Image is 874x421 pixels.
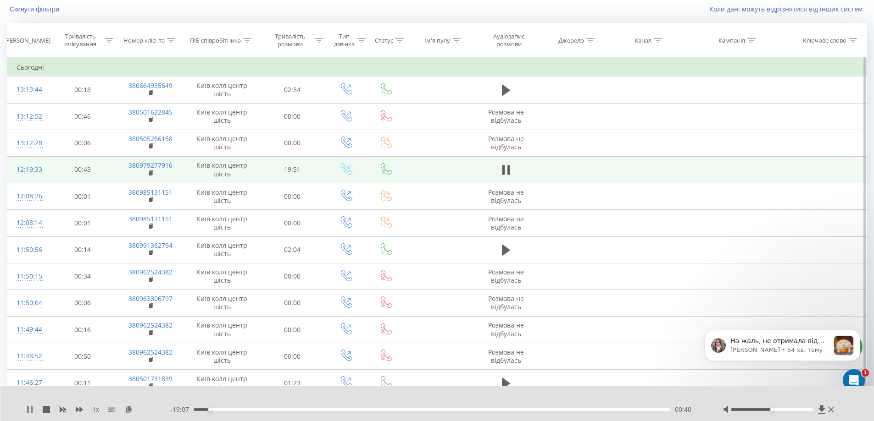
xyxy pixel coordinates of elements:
[128,134,173,143] a: 380505266158
[128,241,173,250] a: 380991362794
[488,268,524,284] span: Розмова не відбулась
[17,321,40,339] div: 11:49:44
[50,317,116,343] td: 00:16
[259,317,326,343] td: 00:00
[770,408,774,411] div: Accessibility label
[488,294,524,311] span: Розмова не відбулась
[17,347,40,365] div: 11:48:52
[58,33,103,48] div: Тривалість очікування
[208,408,212,411] div: Accessibility label
[862,369,869,377] span: 1
[709,5,867,13] a: Коли дані можуть відрізнятися вiд інших систем
[488,214,524,231] span: Розмова не відбулась
[128,348,173,356] a: 380962524382
[50,183,116,210] td: 00:01
[50,290,116,316] td: 00:06
[267,33,313,48] div: Тривалість розмови
[185,210,259,236] td: Київ колл центр шість
[128,214,173,223] a: 380985131151
[17,241,40,259] div: 11:50:56
[185,103,259,130] td: Київ колл центр шість
[128,108,173,116] a: 380501622845
[50,370,116,396] td: 00:11
[7,5,64,13] button: Скинути фільтри
[17,294,40,312] div: 11:50:04
[50,130,116,156] td: 00:06
[803,37,846,44] div: Ключове слово
[128,268,173,276] a: 380962524382
[128,188,173,197] a: 380985131151
[7,58,867,77] td: Сьогодні
[128,321,173,329] a: 380962524382
[50,263,116,290] td: 00:34
[259,236,326,263] td: 02:04
[50,236,116,263] td: 00:14
[259,156,326,183] td: 19:51
[50,343,116,370] td: 00:50
[185,343,259,370] td: Київ колл центр шість
[488,188,524,205] span: Розмова не відбулась
[17,161,40,179] div: 12:19:33
[50,210,116,236] td: 00:01
[170,405,194,414] span: - 19:07
[17,374,40,392] div: 11:46:27
[424,37,450,44] div: Ім'я пулу
[488,348,524,365] span: Розмова не відбулась
[259,210,326,236] td: 00:00
[50,77,116,103] td: 00:18
[128,81,173,90] a: 380664935649
[17,268,40,285] div: 11:50:15
[259,103,326,130] td: 00:00
[185,236,259,263] td: Київ колл центр шість
[128,161,173,169] a: 380979277916
[128,374,173,383] a: 380501731839
[334,33,355,48] div: Тип дзвінка
[675,405,691,414] span: 00:40
[375,37,393,44] div: Статус
[185,183,259,210] td: Київ колл центр шість
[185,156,259,183] td: Київ колл центр шість
[558,37,584,44] div: Джерело
[17,108,40,126] div: 13:12:52
[259,263,326,290] td: 00:00
[690,312,874,396] iframe: Intercom notifications повідомлення
[17,187,40,205] div: 12:08:26
[17,81,40,98] div: 13:13:44
[4,37,50,44] div: [PERSON_NAME]
[185,370,259,396] td: Київ колл центр шість
[635,37,651,44] div: Канал
[185,290,259,316] td: Київ колл центр шість
[185,77,259,103] td: Київ колл центр шість
[843,369,865,391] iframe: Intercom live chat
[128,294,173,303] a: 380963306797
[185,317,259,343] td: Київ колл центр шість
[259,77,326,103] td: 02:34
[488,108,524,125] span: Розмова не відбулась
[92,405,99,414] span: 1 x
[185,130,259,156] td: Київ колл центр шість
[718,37,745,44] div: Кампанія
[259,370,326,396] td: 01:23
[17,214,40,232] div: 12:08:14
[259,130,326,156] td: 00:00
[259,290,326,316] td: 00:00
[50,103,116,130] td: 00:46
[190,37,241,44] div: ПІБ співробітника
[17,134,40,152] div: 13:12:28
[488,134,524,151] span: Розмова не відбулась
[488,321,524,338] span: Розмова не відбулась
[185,263,259,290] td: Київ колл центр шість
[259,183,326,210] td: 00:00
[259,343,326,370] td: 00:00
[482,33,535,48] div: Аудіозапис розмови
[123,37,165,44] div: Номер клієнта
[50,156,116,183] td: 00:43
